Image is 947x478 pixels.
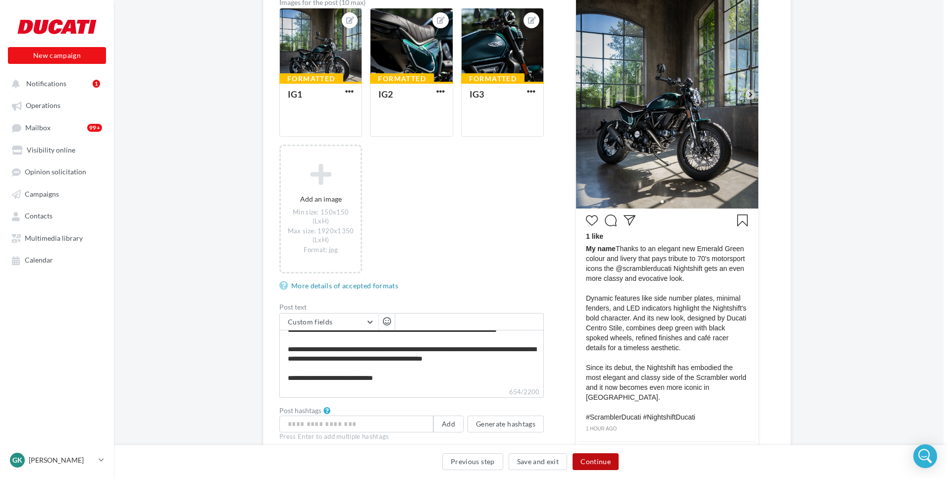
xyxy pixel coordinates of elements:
button: Previous step [442,453,503,470]
label: Post text [279,304,544,311]
div: Press Enter to add multiple hashtags [279,432,544,441]
div: 1 hour ago [586,425,748,433]
div: Formatted [370,73,434,84]
div: 1 like [586,231,748,244]
a: GK [PERSON_NAME] [8,451,106,470]
div: IG1 [288,89,302,100]
button: Custom fields [280,314,378,330]
p: [PERSON_NAME] [29,455,95,465]
span: Visibility online [27,146,75,154]
span: Opinion solicitation [25,168,86,176]
svg: Partager la publication [624,214,635,226]
div: 99+ [87,124,102,132]
button: New campaign [8,47,106,64]
a: Mailbox99+ [6,118,108,137]
a: Calendar [6,251,108,268]
a: Contacts [6,207,108,224]
span: Multimedia library [25,234,83,242]
div: 1 [93,80,100,88]
a: Operations [6,96,108,114]
a: Multimedia library [6,229,108,247]
span: Contacts [25,212,53,220]
svg: Commenter [605,214,617,226]
a: More details of accepted formats [279,280,402,292]
span: Calendar [25,256,53,265]
a: Opinion solicitation [6,162,108,180]
button: Add [433,416,464,432]
div: IG3 [470,89,484,100]
button: Continue [573,453,619,470]
button: Notifications 1 [6,74,104,92]
svg: J’aime [586,214,598,226]
button: Save and exit [509,453,568,470]
span: Campaigns [25,190,59,198]
div: Open Intercom Messenger [913,444,937,468]
label: 654/2200 [279,387,544,398]
span: Thanks to an elegant new Emerald Green colour and livery that pays tribute to 70's motorsport ico... [586,244,748,422]
a: Visibility online [6,141,108,159]
div: Formatted [461,73,525,84]
div: Formatted [279,73,343,84]
button: Generate hashtags [468,416,544,432]
span: Custom fields [288,318,333,326]
span: GK [12,455,22,465]
div: IG2 [378,89,393,100]
svg: Enregistrer [737,214,748,226]
span: Operations [26,102,60,110]
span: Notifications [26,79,66,88]
span: My name [586,245,616,253]
label: Post hashtags [279,407,321,414]
a: Campaigns [6,185,108,203]
span: Mailbox [25,123,51,132]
